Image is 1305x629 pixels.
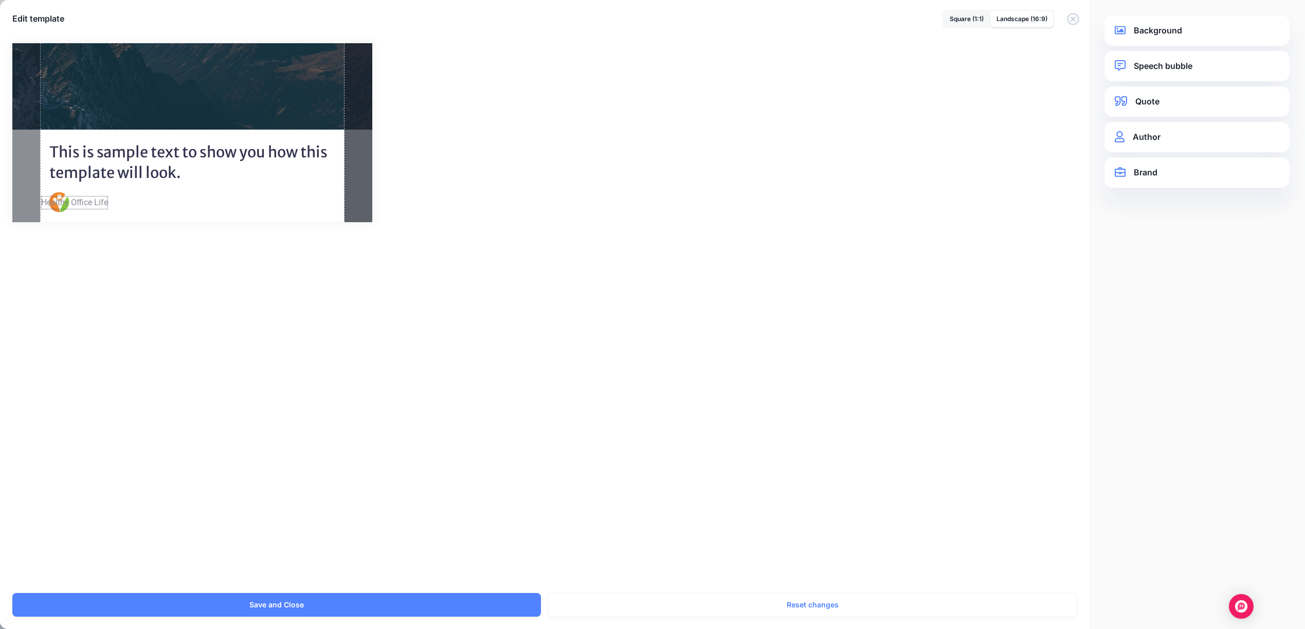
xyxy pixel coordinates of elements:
a: Speech bubble [1115,59,1279,73]
button: Reset changes [548,593,1077,617]
a: Square (1:1) [944,11,990,27]
a: Author [1115,130,1279,144]
span: Healthy Office Life [41,196,108,209]
a: Brand [1115,166,1279,179]
h5: Edit template [12,12,64,25]
a: Quote [1115,95,1279,109]
button: Save and Close [12,593,541,617]
a: Landscape (16:9) [990,11,1054,27]
a: Background [1115,24,1279,38]
div: This is sample text to show you how this template will look. [49,142,336,184]
div: Open Intercom Messenger [1229,594,1254,619]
